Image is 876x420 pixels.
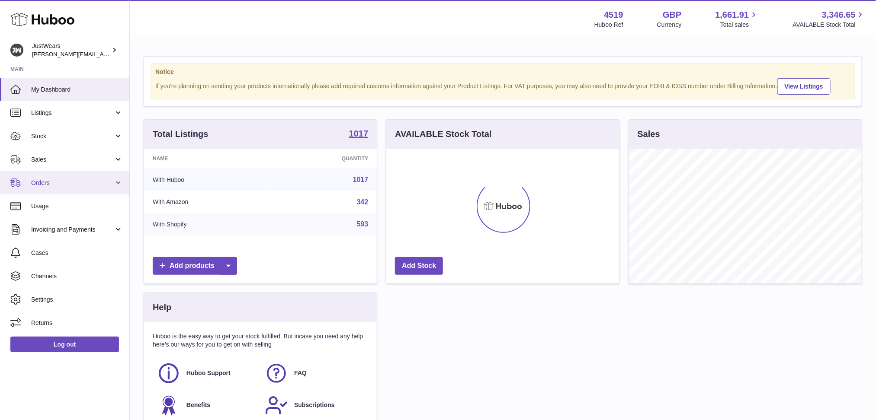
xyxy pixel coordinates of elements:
[716,9,759,29] a: 1,661.91 Total sales
[395,128,491,140] h3: AVAILABLE Stock Total
[31,109,114,117] span: Listings
[144,149,272,169] th: Name
[294,369,307,377] span: FAQ
[157,394,256,417] a: Benefits
[594,21,623,29] div: Huboo Ref
[657,21,682,29] div: Currency
[186,401,210,409] span: Benefits
[638,128,660,140] h3: Sales
[349,129,369,138] strong: 1017
[31,132,114,140] span: Stock
[31,202,123,210] span: Usage
[31,156,114,164] span: Sales
[155,77,850,95] div: If you're planning on sending your products internationally please add required customs informati...
[31,319,123,327] span: Returns
[153,302,171,313] h3: Help
[144,213,272,235] td: With Shopify
[153,128,209,140] h3: Total Listings
[822,9,856,21] span: 3,346.65
[349,129,369,140] a: 1017
[272,149,377,169] th: Quantity
[265,394,364,417] a: Subscriptions
[31,86,123,94] span: My Dashboard
[144,169,272,191] td: With Huboo
[720,21,759,29] span: Total sales
[716,9,749,21] span: 1,661.91
[294,401,334,409] span: Subscriptions
[153,257,237,275] a: Add products
[10,337,119,352] a: Log out
[153,332,368,349] p: Huboo is the easy way to get your stock fulfilled. But incase you need any help here's our ways f...
[144,191,272,213] td: With Amazon
[31,272,123,280] span: Channels
[32,42,110,58] div: JustWears
[793,21,866,29] span: AVAILABLE Stock Total
[663,9,681,21] strong: GBP
[353,176,369,183] a: 1017
[777,78,831,95] a: View Listings
[357,198,369,206] a: 342
[31,296,123,304] span: Settings
[31,179,114,187] span: Orders
[31,226,114,234] span: Invoicing and Payments
[157,362,256,385] a: Huboo Support
[604,9,623,21] strong: 4519
[793,9,866,29] a: 3,346.65 AVAILABLE Stock Total
[155,68,850,76] strong: Notice
[265,362,364,385] a: FAQ
[31,249,123,257] span: Cases
[186,369,231,377] span: Huboo Support
[10,44,23,57] img: josh@just-wears.com
[32,51,173,57] span: [PERSON_NAME][EMAIL_ADDRESS][DOMAIN_NAME]
[357,220,369,228] a: 593
[395,257,443,275] a: Add Stock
